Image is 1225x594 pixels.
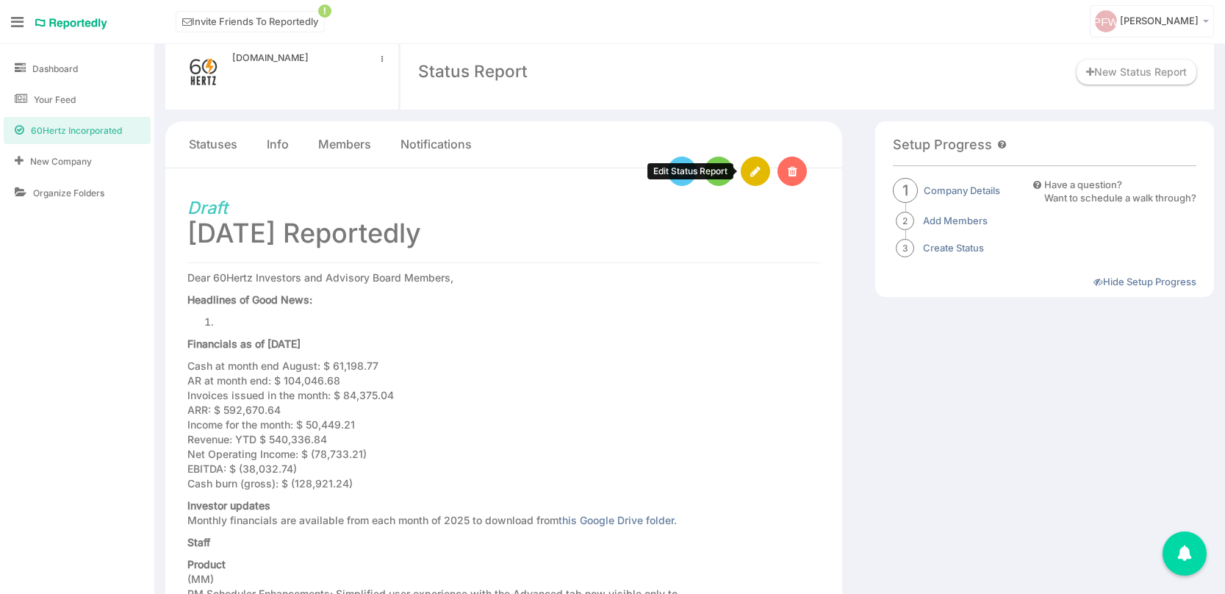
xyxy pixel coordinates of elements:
[34,93,76,106] span: Your Feed
[32,62,78,75] span: Dashboard
[187,498,694,528] p: Monthly financials are available from each month of 2025 to download from .
[187,293,312,306] strong: Headlines of Good News:
[183,51,223,92] img: medium_STACKED_SMALL.png
[4,117,151,144] a: 60Hertz Incorporated
[4,179,151,207] a: Organize Folders
[176,11,325,32] a: Invite Friends To Reportedly!
[1044,178,1196,205] div: Have a question? Want to schedule a walk through?
[647,163,733,180] div: Edit Status Report
[896,212,914,230] span: 2
[1077,60,1196,85] a: New Status Report
[893,137,992,152] h4: Setup Progress
[418,60,528,83] div: Status Report
[187,499,270,512] strong: Investor updates
[187,190,820,248] h1: [DATE] Reportedly
[318,136,371,153] a: Members
[187,271,694,285] p: Dear 60Hertz Investors and Advisory Board Members,
[187,359,694,491] p: Cash at month end August: $ 61,198.77 AR at month end: $ 104,046.68 Invoices issued in the month:...
[267,136,289,153] a: Info
[187,558,226,570] strong: Product
[30,155,92,168] span: New Company
[893,178,918,203] span: 1
[187,337,301,350] strong: Financials as of [DATE]
[4,86,151,113] a: Your Feed
[1093,276,1196,287] a: Hide Setup Progress
[187,536,210,548] strong: Staff
[558,514,674,526] a: this Google Drive folder
[1090,5,1214,37] a: [PERSON_NAME]
[31,124,122,137] span: 60Hertz Incorporated
[4,55,151,82] a: Dashboard
[896,239,914,257] span: 3
[924,184,1000,198] a: Company Details
[187,197,228,218] i: Draft
[923,214,988,228] a: Add Members
[318,4,331,18] span: !
[1033,178,1196,205] a: Have a question?Want to schedule a walk through?
[923,241,984,255] a: Create Status
[35,11,108,36] a: Reportedly
[33,187,104,199] span: Organize Folders
[189,136,237,153] a: Statuses
[1095,10,1117,32] img: svg+xml;base64,PD94bWwgdmVyc2lvbj0iMS4wIiBlbmNvZGluZz0iVVRGLTgiPz4KICAgICAg%0APHN2ZyB2ZXJzaW9uPSI...
[232,51,375,65] a: [DOMAIN_NAME]
[400,136,472,153] a: Notifications
[4,148,151,175] a: New Company
[1120,15,1199,26] span: [PERSON_NAME]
